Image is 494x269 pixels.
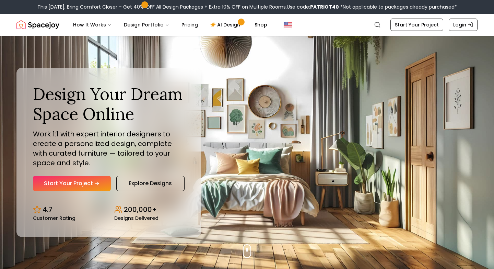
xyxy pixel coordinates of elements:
b: PATRIOT40 [310,3,339,10]
span: *Not applicable to packages already purchased* [339,3,457,10]
nav: Global [16,14,478,36]
a: Pricing [176,18,203,32]
p: 200,000+ [124,205,157,214]
button: How It Works [68,18,117,32]
a: Spacejoy [16,18,59,32]
p: Work 1:1 with expert interior designers to create a personalized design, complete with curated fu... [33,129,185,168]
a: Explore Designs [116,176,185,191]
a: Start Your Project [390,19,443,31]
img: Spacejoy Logo [16,18,59,32]
button: Design Portfolio [118,18,175,32]
small: Customer Rating [33,216,75,221]
small: Designs Delivered [114,216,158,221]
img: United States [284,21,292,29]
a: AI Design [205,18,248,32]
h1: Design Your Dream Space Online [33,84,185,124]
p: 4.7 [43,205,52,214]
nav: Main [68,18,273,32]
a: Start Your Project [33,176,111,191]
div: This [DATE], Bring Comfort Closer – Get 40% OFF All Design Packages + Extra 10% OFF on Multiple R... [37,3,457,10]
div: Design stats [33,199,185,221]
span: Use code: [287,3,339,10]
a: Shop [249,18,273,32]
a: Login [449,19,478,31]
